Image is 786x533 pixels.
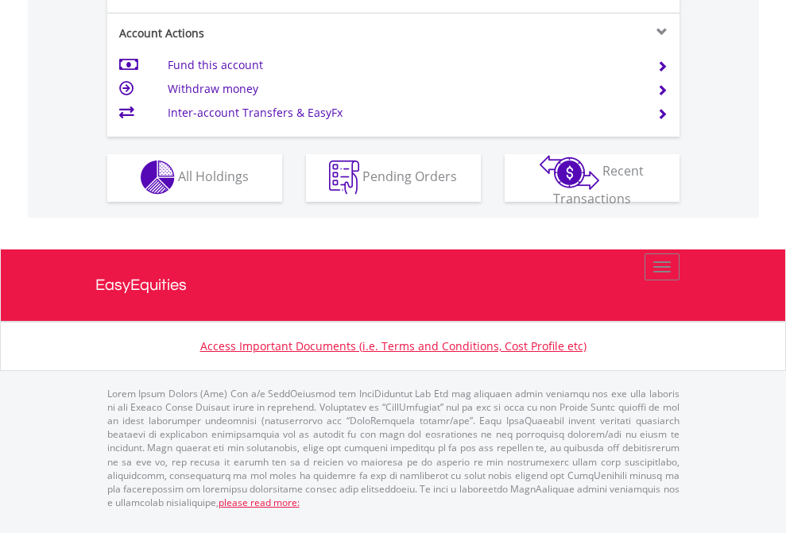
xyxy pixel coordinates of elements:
[168,101,637,125] td: Inter-account Transfers & EasyFx
[540,155,599,190] img: transactions-zar-wht.png
[200,338,587,353] a: Access Important Documents (i.e. Terms and Conditions, Cost Profile etc)
[107,154,282,202] button: All Holdings
[505,154,680,202] button: Recent Transactions
[107,25,393,41] div: Account Actions
[178,168,249,185] span: All Holdings
[107,387,680,509] p: Lorem Ipsum Dolors (Ame) Con a/e SeddOeiusmod tem InciDiduntut Lab Etd mag aliquaen admin veniamq...
[168,77,637,101] td: Withdraw money
[362,168,457,185] span: Pending Orders
[141,160,175,195] img: holdings-wht.png
[95,249,691,321] a: EasyEquities
[168,53,637,77] td: Fund this account
[329,160,359,195] img: pending_instructions-wht.png
[553,162,645,207] span: Recent Transactions
[306,154,481,202] button: Pending Orders
[219,496,300,509] a: please read more:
